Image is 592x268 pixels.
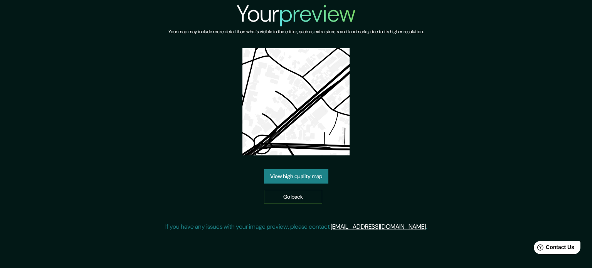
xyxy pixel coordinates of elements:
[264,190,322,204] a: Go back
[165,222,427,231] p: If you have any issues with your image preview, please contact .
[523,238,584,260] iframe: Help widget launcher
[168,28,424,36] h6: Your map may include more detail than what's visible in the editor, such as extra streets and lan...
[264,169,328,184] a: View high quality map
[331,222,426,231] a: [EMAIL_ADDRESS][DOMAIN_NAME]
[242,48,350,155] img: created-map-preview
